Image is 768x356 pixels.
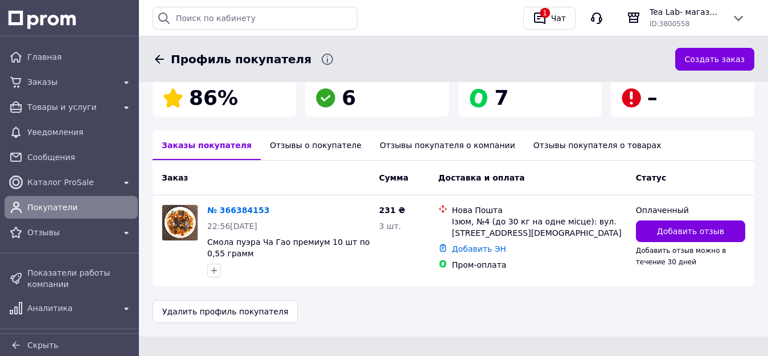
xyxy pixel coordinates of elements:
[452,204,627,216] div: Нова Пошта
[636,247,726,266] span: Добавить отзыв можно в течение 30 дней
[27,152,133,163] span: Сообщения
[675,48,754,71] button: Создать заказ
[171,51,311,68] span: Профиль покупателя
[207,206,269,215] a: № 366384153
[153,7,358,30] input: Поиск по кабинету
[523,7,576,30] button: 1Чат
[452,259,627,271] div: Пром-оплата
[371,130,524,160] div: Отзывы покупателя о компании
[647,86,658,109] span: –
[162,173,188,182] span: Заказ
[452,244,506,253] a: Добавить ЭН
[27,101,115,113] span: Товары и услуги
[189,86,238,109] span: 86%
[27,227,115,238] span: Отзывы
[650,20,689,28] span: ID: 3800558
[27,267,133,290] span: Показатели работы компании
[261,130,371,160] div: Отзывы о покупателе
[27,126,133,138] span: Уведомления
[153,300,298,323] button: Удалить профиль покупателя
[207,222,257,231] span: 22:56[DATE]
[636,220,745,242] button: Добавить отзыв
[636,204,745,216] div: Оплаченный
[379,173,409,182] span: Сумма
[495,86,509,109] span: 7
[27,302,115,314] span: Аналитика
[379,206,405,215] span: 231 ₴
[650,6,722,18] span: Tea Lab- магазин китайского чая.
[524,130,671,160] div: Отзывы покупателя о товарах
[27,177,115,188] span: Каталог ProSale
[162,204,198,241] a: Фото товару
[27,76,115,88] span: Заказы
[27,202,133,213] span: Покупатели
[636,173,666,182] span: Статус
[549,10,568,27] div: Чат
[162,205,198,240] img: Фото товару
[342,86,356,109] span: 6
[27,51,133,63] span: Главная
[207,238,370,258] a: Смола пуэра Ча Гао премиум 10 шт по 0,55 грамм
[379,222,401,231] span: 3 шт.
[27,341,59,350] span: Скрыть
[438,173,525,182] span: Доставка и оплата
[452,216,627,239] div: Ізюм, №4 (до 30 кг на одне місце): вул. [STREET_ADDRESS][DEMOGRAPHIC_DATA]
[153,130,261,160] div: Заказы покупателя
[657,226,724,237] span: Добавить отзыв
